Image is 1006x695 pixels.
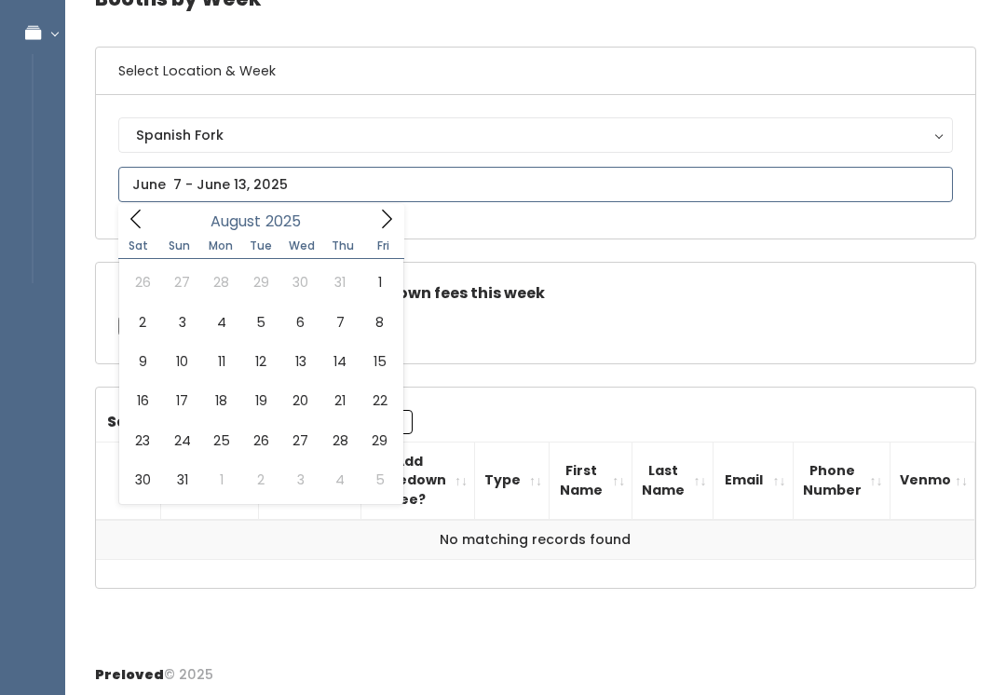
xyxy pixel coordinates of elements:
span: July 30, 2025 [281,263,320,302]
span: August 14, 2025 [320,342,360,381]
span: August 15, 2025 [360,342,399,381]
span: August 24, 2025 [162,421,201,460]
span: August 6, 2025 [281,303,320,342]
span: Fri [363,240,404,252]
span: August 29, 2025 [360,421,399,460]
span: August [211,214,261,229]
span: August 26, 2025 [241,421,280,460]
span: September 1, 2025 [202,460,241,499]
span: August 20, 2025 [281,381,320,420]
th: Email: activate to sort column ascending [714,442,793,519]
span: August 8, 2025 [360,303,399,342]
td: No matching records found [96,520,975,560]
span: Mon [200,240,241,252]
label: Search: [107,410,413,434]
button: Spanish Fork [118,117,953,153]
th: Add Takedown Fee?: activate to sort column ascending [361,442,475,519]
span: August 4, 2025 [202,303,241,342]
span: Wed [281,240,322,252]
span: Tue [240,240,281,252]
span: July 26, 2025 [123,263,162,302]
span: August 25, 2025 [202,421,241,460]
th: Last Name: activate to sort column ascending [632,442,714,519]
span: August 18, 2025 [202,381,241,420]
input: Year [261,210,317,233]
th: #: activate to sort column descending [96,442,161,519]
span: August 22, 2025 [360,381,399,420]
div: © 2025 [95,650,213,685]
span: August 28, 2025 [320,421,360,460]
span: August 21, 2025 [320,381,360,420]
span: August 27, 2025 [281,421,320,460]
span: August 7, 2025 [320,303,360,342]
th: First Name: activate to sort column ascending [550,442,632,519]
div: Spanish Fork [136,125,935,145]
span: August 31, 2025 [162,460,201,499]
span: August 30, 2025 [123,460,162,499]
span: August 17, 2025 [162,381,201,420]
span: July 29, 2025 [241,263,280,302]
th: Type: activate to sort column ascending [475,442,550,519]
span: Sun [159,240,200,252]
span: August 1, 2025 [360,263,399,302]
span: August 5, 2025 [241,303,280,342]
span: September 4, 2025 [320,460,360,499]
h5: Check this box if there are no takedown fees this week [118,285,953,302]
th: Venmo: activate to sort column ascending [890,442,974,519]
h6: Select Location & Week [96,48,975,95]
span: August 2, 2025 [123,303,162,342]
span: July 27, 2025 [162,263,201,302]
span: August 11, 2025 [202,342,241,381]
span: August 19, 2025 [241,381,280,420]
span: September 3, 2025 [281,460,320,499]
span: August 13, 2025 [281,342,320,381]
span: August 12, 2025 [241,342,280,381]
input: June 7 - June 13, 2025 [118,167,953,202]
span: August 23, 2025 [123,421,162,460]
span: September 2, 2025 [241,460,280,499]
span: July 31, 2025 [320,263,360,302]
span: Thu [322,240,363,252]
th: Phone Number: activate to sort column ascending [793,442,890,519]
span: Sat [118,240,159,252]
span: September 5, 2025 [360,460,399,499]
span: August 9, 2025 [123,342,162,381]
span: August 3, 2025 [162,303,201,342]
span: Preloved [95,665,164,684]
span: August 16, 2025 [123,381,162,420]
span: August 10, 2025 [162,342,201,381]
span: July 28, 2025 [202,263,241,302]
